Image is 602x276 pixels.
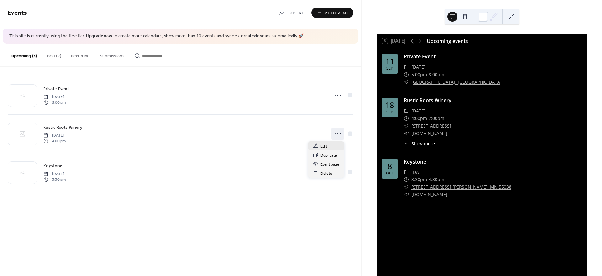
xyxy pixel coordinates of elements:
span: Keystone [43,163,62,169]
span: Duplicate [320,152,337,159]
a: [STREET_ADDRESS] [PERSON_NAME], MN 55038 [411,183,511,191]
div: ​ [404,71,409,78]
div: Oct [386,171,394,175]
div: 18 [385,101,394,109]
span: [DATE] [43,94,66,100]
a: [GEOGRAPHIC_DATA], [GEOGRAPHIC_DATA] [411,78,502,86]
a: [DOMAIN_NAME] [411,191,447,197]
a: Rustic Roots Winery [43,124,82,131]
div: 8 [388,162,392,170]
div: Sep [386,110,393,114]
span: [DATE] [43,171,66,177]
button: Past (2) [42,44,66,66]
a: Rustic Roots Winery [404,97,451,104]
span: Export [288,10,304,16]
span: [DATE] [411,107,425,115]
span: 4:30pm [429,176,444,183]
span: - [427,115,429,122]
span: - [427,176,429,183]
span: 4:00 pm [43,138,66,144]
div: 11 [385,57,394,65]
span: Private Event [43,86,69,92]
a: Private Event [43,85,69,92]
span: [DATE] [411,169,425,176]
span: Show more [411,140,435,147]
button: Submissions [95,44,129,66]
div: ​ [404,183,409,191]
div: ​ [404,130,409,137]
div: ​ [404,191,409,198]
button: Add Event [311,8,353,18]
div: ​ [404,140,409,147]
span: 3:30pm [411,176,427,183]
span: 4:00pm [411,115,427,122]
div: ​ [404,122,409,130]
div: ​ [404,107,409,115]
div: Upcoming events [427,37,468,45]
a: Keystone [43,162,62,169]
span: Edit [320,143,327,149]
a: [STREET_ADDRESS] [411,122,451,130]
span: Add Event [325,10,349,16]
span: 5:00pm [411,71,427,78]
a: Upgrade now [86,32,112,40]
div: ​ [404,176,409,183]
a: Export [274,8,309,18]
div: Sep [386,66,393,70]
span: 8:00pm [429,71,444,78]
div: ​ [404,115,409,122]
span: 5:00 pm [43,100,66,106]
button: Upcoming (3) [6,44,42,66]
button: ​Show more [404,140,435,147]
span: Events [8,7,27,19]
a: Keystone [404,158,426,165]
span: 7:00pm [429,115,444,122]
span: This site is currently using the free tier. to create more calendars, show more than 10 events an... [9,33,304,39]
span: [DATE] [411,63,425,71]
div: ​ [404,63,409,71]
span: Delete [320,170,332,177]
div: Private Event [404,53,582,60]
a: [DOMAIN_NAME] [411,130,447,136]
div: ​ [404,169,409,176]
span: Event page [320,161,339,168]
span: [DATE] [43,133,66,138]
span: 3:30 pm [43,177,66,183]
div: ​ [404,78,409,86]
span: - [427,71,429,78]
button: Recurring [66,44,95,66]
